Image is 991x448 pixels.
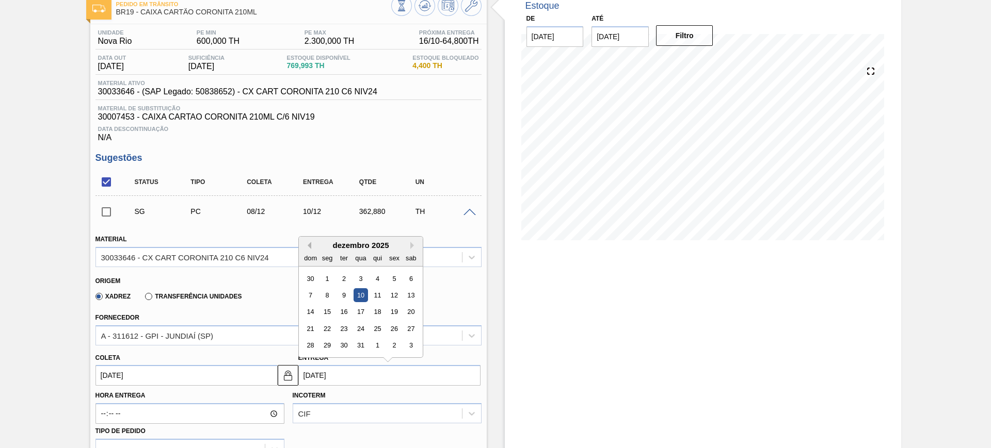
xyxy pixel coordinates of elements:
div: N/A [95,122,482,142]
button: Next Month [410,242,418,249]
div: Choose quarta-feira, 31 de dezembro de 2025 [354,339,367,353]
div: Estoque [525,1,560,11]
label: Tipo de pedido [95,427,146,435]
div: Coleta [244,178,307,186]
div: Choose terça-feira, 2 de dezembro de 2025 [337,272,350,286]
div: Choose domingo, 28 de dezembro de 2025 [303,339,317,353]
div: Choose sábado, 13 de dezembro de 2025 [404,288,418,302]
span: 4,400 TH [412,62,478,70]
span: 600,000 TH [197,37,239,46]
div: Choose quinta-feira, 18 de dezembro de 2025 [370,305,384,319]
div: sab [404,251,418,265]
div: sex [387,251,401,265]
span: Material de Substituição [98,105,479,111]
div: CIF [298,409,311,418]
div: Choose sexta-feira, 19 de dezembro de 2025 [387,305,401,319]
div: TH [413,207,475,215]
span: Data out [98,55,126,61]
div: Entrega [300,178,363,186]
div: Choose terça-feira, 30 de dezembro de 2025 [337,339,350,353]
div: Qtde [357,178,419,186]
div: Choose quinta-feira, 1 de janeiro de 2026 [370,339,384,353]
div: Choose sexta-feira, 26 de dezembro de 2025 [387,322,401,336]
span: Estoque Bloqueado [412,55,478,61]
div: A - 311612 - GPI - JUNDIAÍ (SP) [101,331,214,340]
div: Choose sexta-feira, 5 de dezembro de 2025 [387,272,401,286]
label: Coleta [95,354,120,361]
span: 16/10 - 64,800 TH [419,37,479,46]
label: Transferência Unidades [145,293,242,300]
div: Choose segunda-feira, 8 de dezembro de 2025 [320,288,334,302]
div: 10/12/2025 [300,207,363,215]
div: Choose quinta-feira, 25 de dezembro de 2025 [370,322,384,336]
div: Choose domingo, 30 de novembro de 2025 [303,272,317,286]
div: 08/12/2025 [244,207,307,215]
span: Material ativo [98,80,377,86]
span: 30033646 - (SAP Legado: 50838652) - CX CART CORONITA 210 C6 NIV24 [98,87,377,96]
div: Choose sexta-feira, 12 de dezembro de 2025 [387,288,401,302]
div: Choose quarta-feira, 3 de dezembro de 2025 [354,272,367,286]
span: Próxima Entrega [419,29,479,36]
label: Origem [95,277,121,285]
div: Choose quinta-feira, 4 de dezembro de 2025 [370,272,384,286]
div: qui [370,251,384,265]
span: 30007453 - CAIXA CARTAO CORONITA 210ML C/6 NIV19 [98,112,479,122]
div: Status [132,178,195,186]
div: Choose sábado, 6 de dezembro de 2025 [404,272,418,286]
div: Pedido de Compra [188,207,250,215]
div: Choose terça-feira, 16 de dezembro de 2025 [337,305,350,319]
div: dom [303,251,317,265]
label: Até [592,15,603,22]
span: Data Descontinuação [98,126,479,132]
input: dd/mm/yyyy [95,365,278,386]
label: De [526,15,535,22]
input: dd/mm/yyyy [526,26,584,47]
span: Nova Rio [98,37,132,46]
button: locked [278,365,298,386]
h3: Sugestões [95,153,482,163]
span: PE MAX [305,29,355,36]
div: Choose quarta-feira, 24 de dezembro de 2025 [354,322,367,336]
span: PE MIN [197,29,239,36]
span: Suficiência [188,55,225,61]
label: Material [95,236,127,243]
span: 769,993 TH [287,62,350,70]
div: 30033646 - CX CART CORONITA 210 C6 NIV24 [101,253,269,261]
div: Choose terça-feira, 9 de dezembro de 2025 [337,288,350,302]
div: Tipo [188,178,250,186]
button: Previous Month [304,242,311,249]
div: 362,880 [357,207,419,215]
div: Choose segunda-feira, 22 de dezembro de 2025 [320,322,334,336]
div: ter [337,251,350,265]
div: Choose sexta-feira, 2 de janeiro de 2026 [387,339,401,353]
img: Ícone [92,5,105,12]
label: Entrega [298,354,329,361]
label: Xadrez [95,293,131,300]
div: month 2025-12 [302,270,419,354]
div: Choose quarta-feira, 17 de dezembro de 2025 [354,305,367,319]
div: Sugestão Criada [132,207,195,215]
div: Choose sábado, 27 de dezembro de 2025 [404,322,418,336]
label: Fornecedor [95,314,139,321]
span: Unidade [98,29,132,36]
img: locked [282,369,294,381]
span: Estoque Disponível [287,55,350,61]
div: Choose segunda-feira, 1 de dezembro de 2025 [320,272,334,286]
button: Filtro [656,25,713,46]
div: Choose sábado, 20 de dezembro de 2025 [404,305,418,319]
label: Incoterm [293,392,326,399]
div: Choose quinta-feira, 11 de dezembro de 2025 [370,288,384,302]
span: BR19 - CAIXA CARTÃO CORONITA 210ML [116,8,391,16]
div: seg [320,251,334,265]
div: qua [354,251,367,265]
div: Choose segunda-feira, 29 de dezembro de 2025 [320,339,334,353]
div: Choose quarta-feira, 10 de dezembro de 2025 [354,288,367,302]
div: Choose domingo, 7 de dezembro de 2025 [303,288,317,302]
span: [DATE] [98,62,126,71]
input: dd/mm/yyyy [298,365,481,386]
div: Choose domingo, 14 de dezembro de 2025 [303,305,317,319]
div: dezembro 2025 [299,241,423,250]
div: Choose sábado, 3 de janeiro de 2026 [404,339,418,353]
input: dd/mm/yyyy [592,26,649,47]
label: Hora Entrega [95,388,284,403]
